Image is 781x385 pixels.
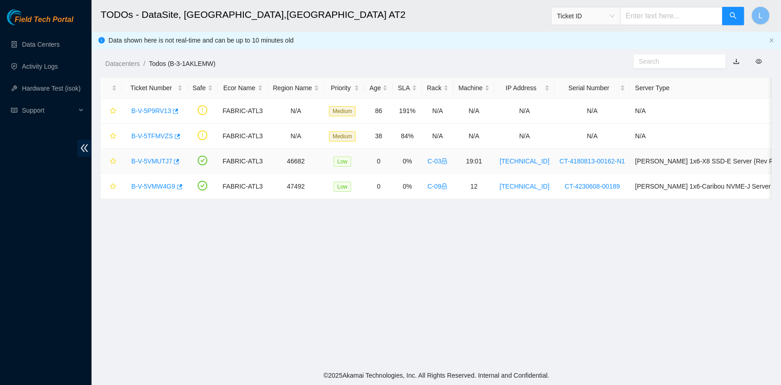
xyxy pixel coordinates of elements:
[268,149,324,174] td: 46682
[106,179,117,194] button: star
[7,16,73,28] a: Akamai TechnologiesField Tech Portal
[218,149,268,174] td: FABRIC-ATL3
[620,7,722,25] input: Enter text here...
[453,98,495,124] td: N/A
[131,107,171,114] a: B-V-5P9RV13
[110,133,116,140] span: star
[441,158,447,164] span: lock
[441,183,447,190] span: lock
[393,124,421,149] td: 84%
[729,12,737,21] span: search
[110,183,116,190] span: star
[755,58,762,65] span: eye
[555,124,630,149] td: N/A
[105,60,140,67] a: Datacenters
[427,157,447,165] a: C-03lock
[565,183,620,190] a: CT-4230608-00189
[751,6,770,25] button: L
[329,131,356,141] span: Medium
[143,60,145,67] span: /
[393,149,421,174] td: 0%
[198,156,207,165] span: check-circle
[500,157,549,165] a: [TECHNICAL_ID]
[218,124,268,149] td: FABRIC-ATL3
[198,130,207,140] span: exclamation-circle
[560,157,625,165] a: CT-4180813-00162-N1
[22,63,58,70] a: Activity Logs
[334,157,351,167] span: Low
[77,140,92,157] span: double-left
[334,182,351,192] span: Low
[557,9,614,23] span: Ticket ID
[422,124,453,149] td: N/A
[329,106,356,116] span: Medium
[639,56,713,66] input: Search
[110,108,116,115] span: star
[427,183,447,190] a: C-09lock
[364,149,393,174] td: 0
[11,107,17,114] span: read
[110,158,116,165] span: star
[106,154,117,168] button: star
[106,103,117,118] button: star
[495,124,555,149] td: N/A
[92,366,781,385] footer: © 2025 Akamai Technologies, Inc. All Rights Reserved. Internal and Confidential.
[22,85,81,92] a: Hardware Test (isok)
[555,98,630,124] td: N/A
[726,54,746,69] button: download
[149,60,215,67] a: Todos (B-3-1AKLEMW)
[22,101,76,119] span: Support
[131,157,172,165] a: B-V-5VMUTJ7
[722,7,744,25] button: search
[198,181,207,190] span: check-circle
[733,58,739,65] a: download
[453,124,495,149] td: N/A
[364,174,393,199] td: 0
[495,98,555,124] td: N/A
[22,41,59,48] a: Data Centers
[268,98,324,124] td: N/A
[422,98,453,124] td: N/A
[268,124,324,149] td: N/A
[769,38,774,43] button: close
[131,132,173,140] a: B-V-5TFMVZS
[500,183,549,190] a: [TECHNICAL_ID]
[393,174,421,199] td: 0%
[453,149,495,174] td: 19:01
[393,98,421,124] td: 191%
[364,98,393,124] td: 86
[131,183,175,190] a: B-V-5VMW4G9
[453,174,495,199] td: 12
[759,10,763,22] span: L
[7,9,46,25] img: Akamai Technologies
[364,124,393,149] td: 38
[268,174,324,199] td: 47492
[15,16,73,24] span: Field Tech Portal
[106,129,117,143] button: star
[198,105,207,115] span: exclamation-circle
[218,174,268,199] td: FABRIC-ATL3
[218,98,268,124] td: FABRIC-ATL3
